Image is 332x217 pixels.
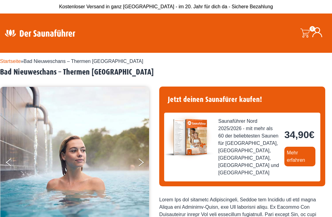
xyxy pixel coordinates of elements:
h4: Jetzt deinen Saunafürer kaufen! [164,91,320,108]
span: Kostenloser Versand in ganz [GEOGRAPHIC_DATA] - im 20. Jahr für dich da - Sichere Bezahlung [59,4,273,9]
button: Previous [6,156,22,171]
a: Mehr erfahren [284,147,315,166]
span: € [309,129,314,140]
span: Bad Nieuweschans – Thermen [GEOGRAPHIC_DATA] [24,59,143,64]
img: der-saunafuehrer-2025-nord.jpg [164,113,213,162]
span: 0 [310,26,315,32]
span: Saunaführer Nord 2025/2026 - mit mehr als 60 der beliebtesten Saunen für [GEOGRAPHIC_DATA], [GEOG... [218,118,279,176]
button: Next [137,156,153,171]
bdi: 34,90 [284,129,314,140]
